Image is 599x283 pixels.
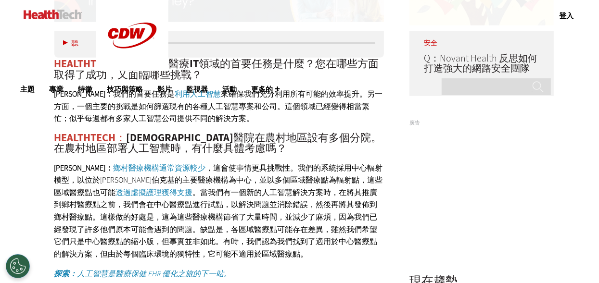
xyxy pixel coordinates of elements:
[560,11,574,21] div: 使用者選單
[252,85,273,93] font: 更多的
[158,85,172,93] font: 影片
[116,187,193,197] a: 透過虛擬護理獲得支援
[54,163,383,197] font: ，這會使事情更具挑戰性。我們的系統採用中心輻射模型，以位於[PERSON_NAME]伯克基的主要醫療機構為中心，並以多個區域醫療點為輻射點，這些區域醫療點也可能
[54,131,127,145] font: HEALTHTECH：
[114,163,206,173] a: 鄉村醫療機構通常資源較少
[54,131,382,155] font: [DEMOGRAPHIC_DATA]醫院在農村地區設有多個分院。在農村地區部署人工智慧時，有什麼具體考慮嗎？
[78,85,93,93] font: 特徵
[21,85,35,93] font: 主題
[158,86,172,93] a: 影片
[24,10,82,19] img: 家
[107,86,143,93] a: 技巧與策略
[6,254,30,278] button: 開啟偏好設定
[54,269,232,279] a: 探索：人工智慧是醫療保健 EHR 優化之旅的下一站。
[54,89,383,123] font: 來確保我們充分利用所有可能的效率提升。另一方面，一個主要的挑戰是如何篩選現有的各種人工智慧專案和公司。這個領域已經變得相當繁忙；似乎每週都有多家人工智慧公司提供不同的解決方案。
[187,86,208,93] a: 監視器
[54,269,77,279] font: 探索：
[107,85,143,93] font: 技巧與策略
[409,129,554,249] iframe: 廣告
[54,163,114,173] font: [PERSON_NAME]：
[223,86,237,93] a: 活動
[409,119,420,126] font: 廣告
[77,269,232,279] font: 人工智慧是醫療保健 EHR 優化之旅的下一站。
[223,85,237,93] font: 活動
[50,85,64,93] font: 專業
[187,85,208,93] font: 監視器
[96,63,168,74] a: 行車碰撞險
[54,187,378,259] font: 。當我們有一個新的人工智慧解決方案時，在將其推廣到鄉村醫療點之前，我們會在中心醫療點進行試點，以解決問題並消除錯誤，然後再將其發佈到鄉村醫療點。這樣做的好處是，這為這些醫療機構節省了大量時間，並...
[78,86,93,93] a: 特徵
[560,11,574,20] a: 登入
[6,254,30,278] div: Cookie設定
